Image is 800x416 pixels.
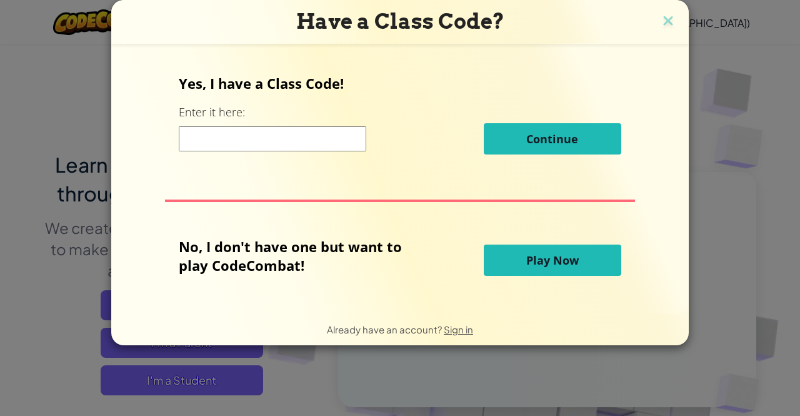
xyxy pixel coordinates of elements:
[484,123,621,155] button: Continue
[526,131,578,146] span: Continue
[179,74,621,93] p: Yes, I have a Class Code!
[484,245,621,276] button: Play Now
[660,13,676,31] img: close icon
[444,323,473,335] a: Sign in
[296,9,504,34] span: Have a Class Code?
[327,323,444,335] span: Already have an account?
[526,253,579,268] span: Play Now
[179,104,245,120] label: Enter it here:
[179,237,421,275] p: No, I don't have one but want to play CodeCombat!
